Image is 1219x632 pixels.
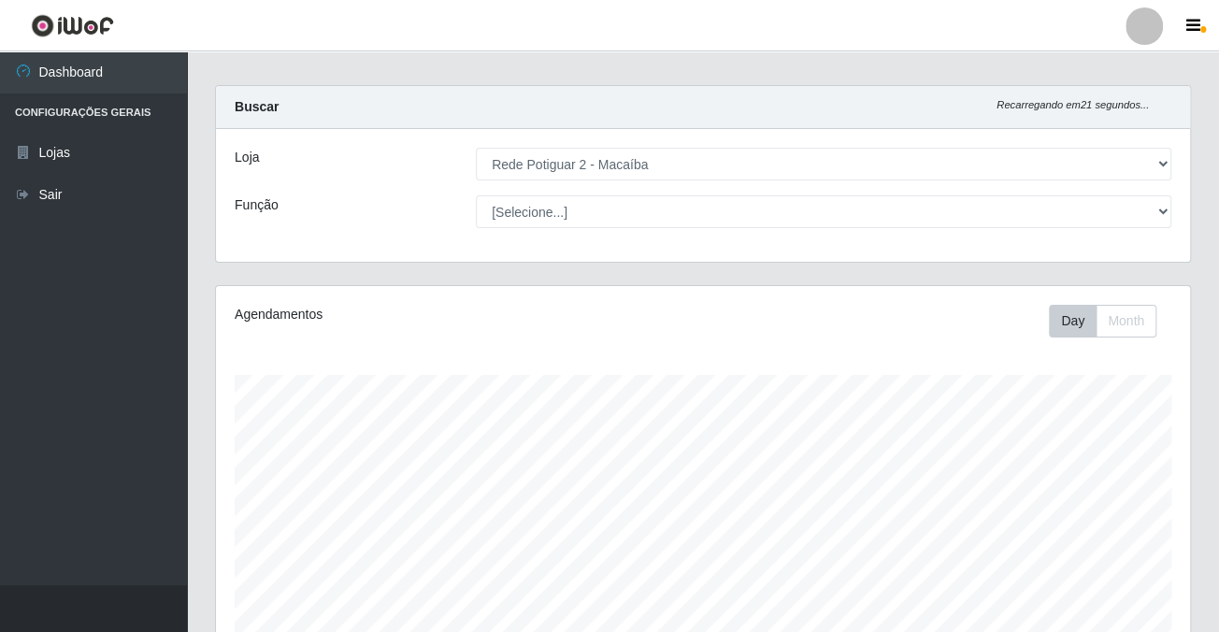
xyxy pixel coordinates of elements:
[235,305,609,324] div: Agendamentos
[1049,305,1097,338] button: Day
[235,148,259,167] label: Loja
[997,99,1149,110] i: Recarregando em 21 segundos...
[235,195,279,215] label: Função
[31,14,114,37] img: CoreUI Logo
[1096,305,1156,338] button: Month
[1049,305,1156,338] div: First group
[235,99,279,114] strong: Buscar
[1049,305,1171,338] div: Toolbar with button groups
